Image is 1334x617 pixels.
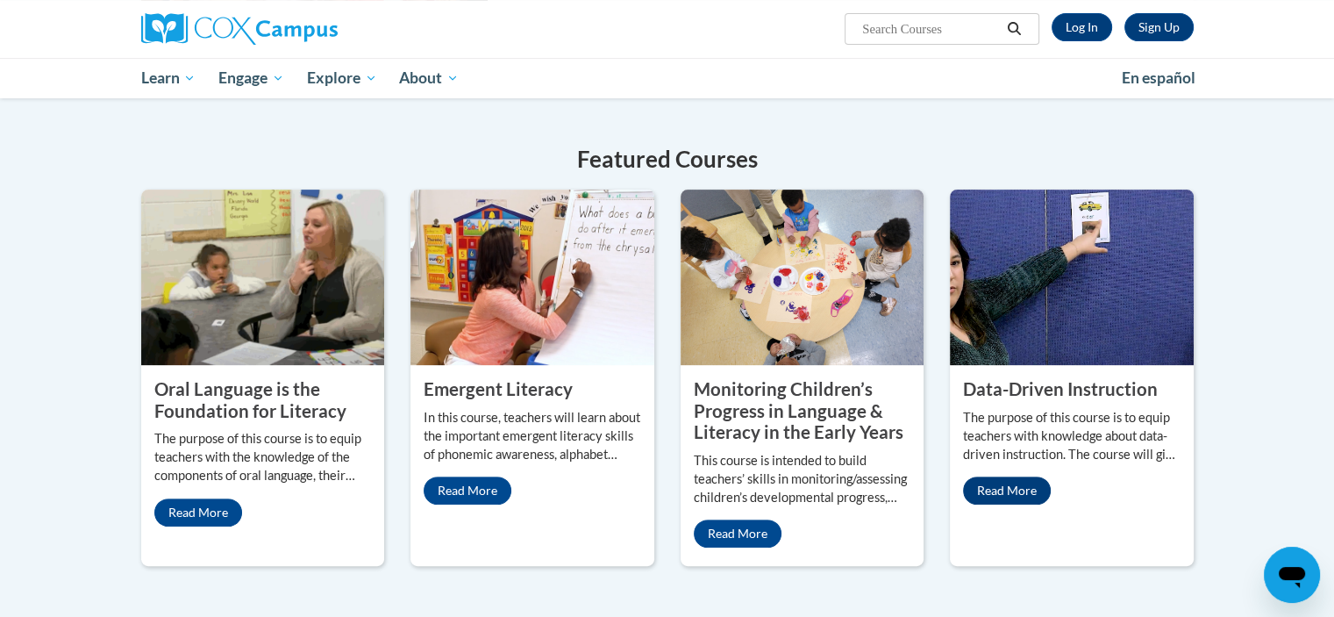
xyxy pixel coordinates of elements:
[963,409,1181,464] p: The purpose of this course is to equip teachers with knowledge about data-driven instruction. The...
[218,68,284,89] span: Engage
[694,452,911,507] p: This course is intended to build teachers’ skills in monitoring/assessing children’s developmenta...
[1264,547,1320,603] iframe: Button to launch messaging window
[141,190,385,365] img: Oral Language is the Foundation for Literacy
[399,68,459,89] span: About
[694,378,903,442] property: Monitoring Children’s Progress in Language & Literacy in the Early Years
[1122,68,1195,87] span: En español
[1110,60,1207,97] a: En español
[410,190,654,365] img: Emergent Literacy
[141,142,1194,176] h4: Featured Courses
[307,68,377,89] span: Explore
[1052,13,1112,41] a: Log In
[860,18,1001,39] input: Search Courses
[963,378,1158,399] property: Data-Driven Instruction
[154,378,346,421] property: Oral Language is the Foundation for Literacy
[681,190,924,365] img: Monitoring Children’s Progress in Language & Literacy in the Early Years
[207,58,296,98] a: Engage
[1124,13,1194,41] a: Register
[296,58,389,98] a: Explore
[141,13,474,45] a: Cox Campus
[963,477,1051,505] a: Read More
[424,477,511,505] a: Read More
[115,58,1220,98] div: Main menu
[388,58,470,98] a: About
[141,13,338,45] img: Cox Campus
[154,430,372,485] p: The purpose of this course is to equip teachers with the knowledge of the components of oral lang...
[694,520,781,548] a: Read More
[154,499,242,527] a: Read More
[1001,18,1027,39] button: Search
[140,68,196,89] span: Learn
[424,409,641,464] p: In this course, teachers will learn about the important emergent literacy skills of phonemic awar...
[130,58,208,98] a: Learn
[424,378,573,399] property: Emergent Literacy
[950,190,1194,365] img: Data-Driven Instruction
